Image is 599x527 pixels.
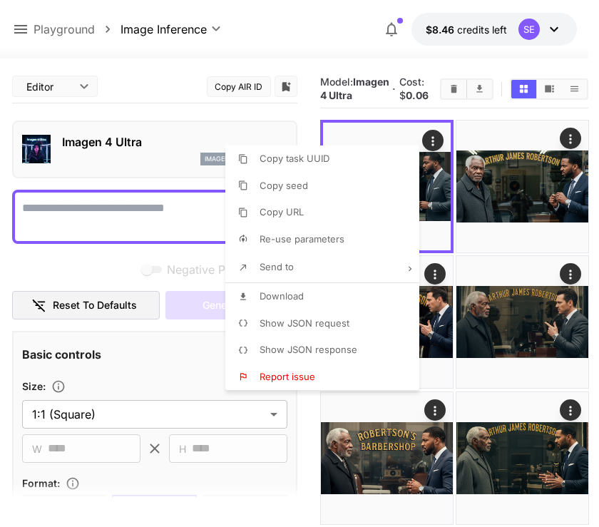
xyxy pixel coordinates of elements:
[260,180,308,191] span: Copy seed
[260,344,357,355] span: Show JSON response
[260,153,329,164] span: Copy task UUID
[260,206,304,218] span: Copy URL
[260,261,294,272] span: Send to
[260,233,344,245] span: Re-use parameters
[260,290,304,302] span: Download
[260,317,349,329] span: Show JSON request
[260,371,315,382] span: Report issue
